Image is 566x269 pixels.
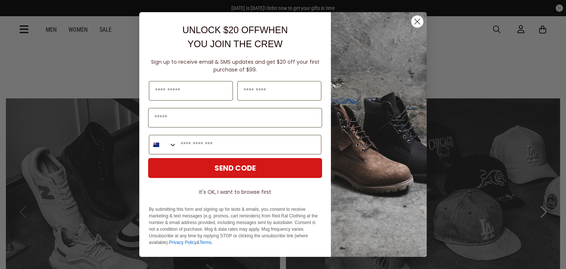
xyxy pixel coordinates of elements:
[411,15,424,28] button: Close dialog
[199,240,212,245] a: Terms
[149,81,233,101] input: First Name
[169,240,197,245] a: Privacy Policy
[182,25,260,35] span: UNLOCK $20 OFF
[188,39,283,49] span: YOU JOIN THE CREW
[148,158,322,178] button: SEND CODE
[148,185,322,199] button: It's OK, I want to browse first
[260,25,288,35] span: WHEN
[148,108,322,127] input: Email
[331,12,427,257] img: f7662613-148e-4c88-9575-6c6b5b55a647.jpeg
[151,58,319,73] span: Sign up to receive email & SMS updates and get $20 off your first purchase of $99.
[149,135,177,154] button: Search Countries
[149,206,321,246] p: By submitting this form and signing up for texts & emails, you consent to receive marketing & tex...
[153,142,159,148] img: New Zealand
[6,3,28,25] button: Open LiveChat chat widget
